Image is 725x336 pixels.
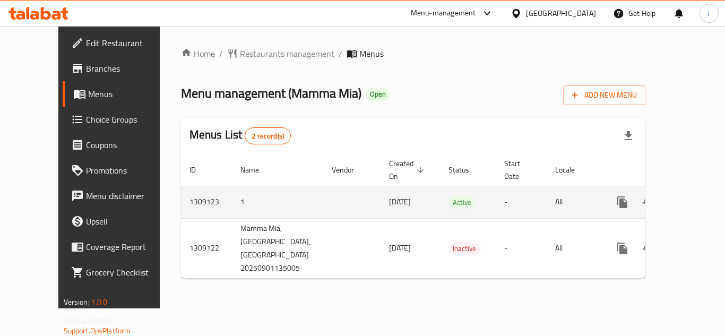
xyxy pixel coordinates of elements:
[359,47,384,60] span: Menus
[616,123,641,149] div: Export file
[64,295,90,309] span: Version:
[63,260,179,285] a: Grocery Checklist
[389,241,411,255] span: [DATE]
[86,215,171,228] span: Upsell
[181,218,232,278] td: 1309122
[189,163,210,176] span: ID
[232,218,323,278] td: Mamma Mia, [GEOGRAPHIC_DATA],[GEOGRAPHIC_DATA] 20250901135005
[181,47,215,60] a: Home
[86,266,171,279] span: Grocery Checklist
[240,163,273,176] span: Name
[181,47,646,60] nav: breadcrumb
[63,132,179,158] a: Coupons
[63,209,179,234] a: Upsell
[227,47,334,60] a: Restaurants management
[389,157,427,183] span: Created On
[86,139,171,151] span: Coupons
[572,89,637,102] span: Add New Menu
[448,163,483,176] span: Status
[448,196,476,209] span: Active
[610,236,635,261] button: more
[63,30,179,56] a: Edit Restaurant
[181,81,361,105] span: Menu management ( Mamma Mia )
[86,113,171,126] span: Choice Groups
[63,158,179,183] a: Promotions
[601,154,720,186] th: Actions
[547,186,601,218] td: All
[181,154,720,279] table: enhanced table
[555,163,589,176] span: Locale
[708,7,710,19] span: i
[63,81,179,107] a: Menus
[63,56,179,81] a: Branches
[86,37,171,49] span: Edit Restaurant
[63,183,179,209] a: Menu disclaimer
[63,234,179,260] a: Coverage Report
[411,7,476,20] div: Menu-management
[366,90,390,99] span: Open
[245,127,291,144] div: Total records count
[366,88,390,101] div: Open
[232,186,323,218] td: 1
[547,218,601,278] td: All
[526,7,596,19] div: [GEOGRAPHIC_DATA]
[563,85,645,105] button: Add New Menu
[86,62,171,75] span: Branches
[189,127,291,144] h2: Menus List
[496,186,547,218] td: -
[86,240,171,253] span: Coverage Report
[448,243,480,255] span: Inactive
[635,189,661,215] button: Change Status
[63,107,179,132] a: Choice Groups
[245,131,290,141] span: 2 record(s)
[91,295,108,309] span: 1.0.0
[240,47,334,60] span: Restaurants management
[64,313,113,327] span: Get support on:
[389,195,411,209] span: [DATE]
[339,47,342,60] li: /
[496,218,547,278] td: -
[332,163,368,176] span: Vendor
[86,164,171,177] span: Promotions
[86,189,171,202] span: Menu disclaimer
[504,157,534,183] span: Start Date
[610,189,635,215] button: more
[219,47,223,60] li: /
[181,186,232,218] td: 1309123
[88,88,171,100] span: Menus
